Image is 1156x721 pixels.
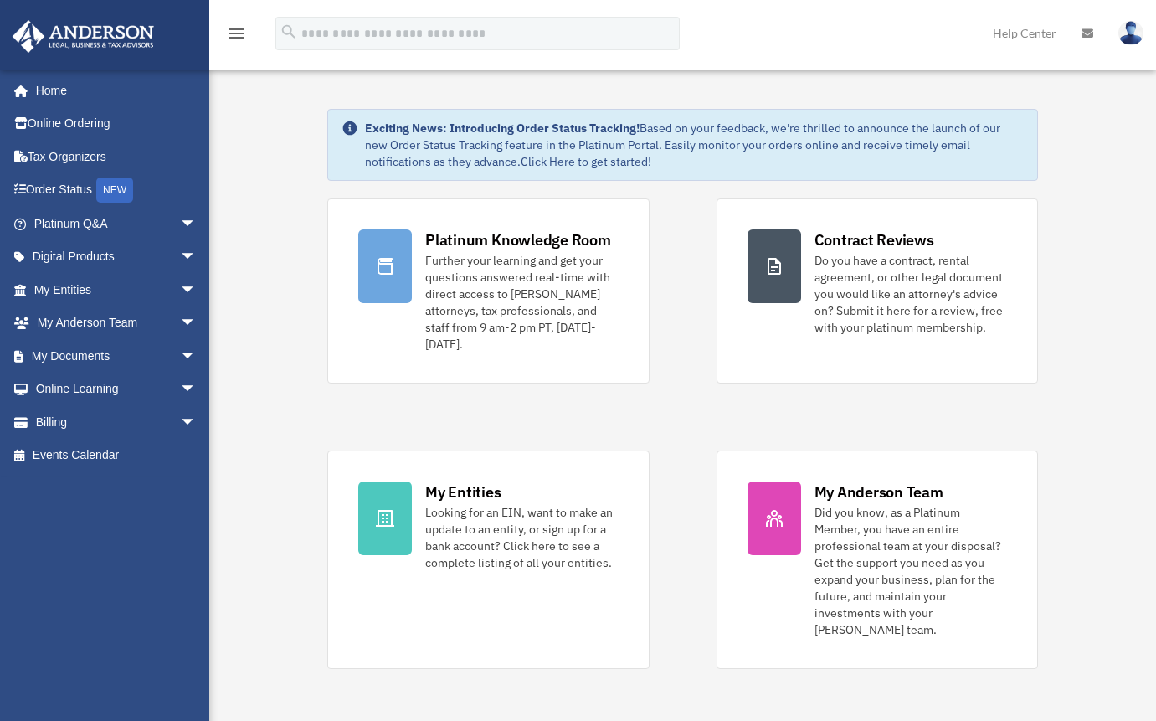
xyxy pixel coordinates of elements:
[425,504,618,571] div: Looking for an EIN, want to make an update to an entity, or sign up for a bank account? Click her...
[180,306,213,341] span: arrow_drop_down
[814,229,934,250] div: Contract Reviews
[180,273,213,307] span: arrow_drop_down
[180,339,213,373] span: arrow_drop_down
[180,405,213,440] span: arrow_drop_down
[12,240,222,274] a: Digital Productsarrow_drop_down
[12,173,222,208] a: Order StatusNEW
[814,504,1007,638] div: Did you know, as a Platinum Member, you have an entire professional team at your disposal? Get th...
[180,240,213,275] span: arrow_drop_down
[12,74,213,107] a: Home
[96,178,133,203] div: NEW
[717,198,1038,384] a: Contract Reviews Do you have a contract, rental agreement, or other legal document you would like...
[365,120,1024,170] div: Based on your feedback, we're thrilled to announce the launch of our new Order Status Tracking fe...
[12,273,222,306] a: My Entitiesarrow_drop_down
[226,29,246,44] a: menu
[425,482,501,502] div: My Entities
[180,207,213,241] span: arrow_drop_down
[425,252,618,353] div: Further your learning and get your questions answered real-time with direct access to [PERSON_NAM...
[280,23,298,41] i: search
[1118,21,1143,45] img: User Pic
[12,405,222,439] a: Billingarrow_drop_down
[180,373,213,407] span: arrow_drop_down
[327,451,649,669] a: My Entities Looking for an EIN, want to make an update to an entity, or sign up for a bank accoun...
[12,140,222,173] a: Tax Organizers
[12,306,222,340] a: My Anderson Teamarrow_drop_down
[425,229,611,250] div: Platinum Knowledge Room
[717,451,1038,669] a: My Anderson Team Did you know, as a Platinum Member, you have an entire professional team at your...
[814,252,1007,336] div: Do you have a contract, rental agreement, or other legal document you would like an attorney's ad...
[365,121,640,136] strong: Exciting News: Introducing Order Status Tracking!
[226,23,246,44] i: menu
[327,198,649,384] a: Platinum Knowledge Room Further your learning and get your questions answered real-time with dire...
[12,339,222,373] a: My Documentsarrow_drop_down
[12,207,222,240] a: Platinum Q&Aarrow_drop_down
[12,439,222,472] a: Events Calendar
[12,373,222,406] a: Online Learningarrow_drop_down
[521,154,651,169] a: Click Here to get started!
[8,20,159,53] img: Anderson Advisors Platinum Portal
[814,482,943,502] div: My Anderson Team
[12,107,222,141] a: Online Ordering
